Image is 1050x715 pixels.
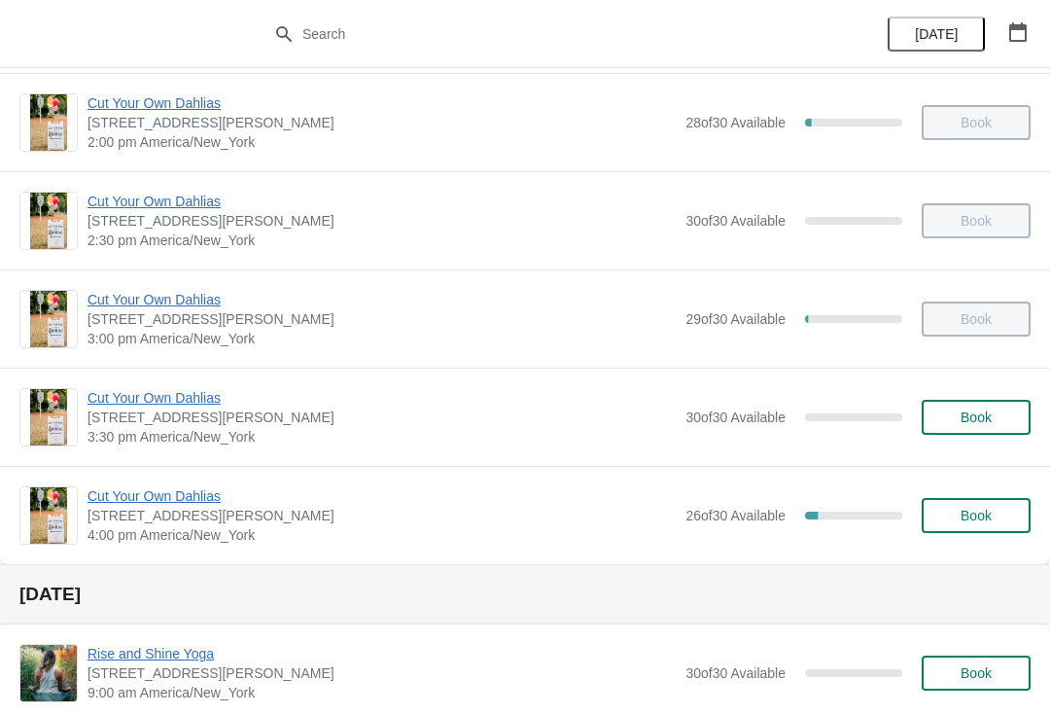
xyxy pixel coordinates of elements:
span: [STREET_ADDRESS][PERSON_NAME] [87,663,676,683]
img: Cut Your Own Dahlias | 4 Jacobs Lane, Norwell, MA, USA | 2:00 pm America/New_York [30,94,68,151]
img: Cut Your Own Dahlias | 4 Jacobs Lane, Norwell, MA, USA | 3:00 pm America/New_York [30,291,68,347]
span: Cut Your Own Dahlias [87,192,676,211]
span: [DATE] [915,26,958,42]
span: Cut Your Own Dahlias [87,290,676,309]
span: 3:30 pm America/New_York [87,427,676,447]
span: [STREET_ADDRESS][PERSON_NAME] [87,113,676,132]
img: Cut Your Own Dahlias | 4 Jacobs Lane, Norwell, MA, USA | 2:30 pm America/New_York [30,193,68,249]
span: Cut Your Own Dahlias [87,388,676,408]
span: 4:00 pm America/New_York [87,525,676,545]
img: Cut Your Own Dahlias | 4 Jacobs Lane, Norwell, MA, USA | 4:00 pm America/New_York [30,487,68,544]
img: Cut Your Own Dahlias | 4 Jacobs Lane, Norwell, MA, USA | 3:30 pm America/New_York [30,389,68,446]
button: Book [922,400,1031,435]
span: 26 of 30 Available [685,508,786,523]
span: 9:00 am America/New_York [87,683,676,702]
span: Book [961,508,992,523]
input: Search [301,17,787,52]
span: 30 of 30 Available [685,213,786,229]
span: 28 of 30 Available [685,115,786,130]
span: [STREET_ADDRESS][PERSON_NAME] [87,408,676,427]
img: Rise and Shine Yoga | 4 Jacobs Lane Norwell, MA 02061 | 9:00 am America/New_York [20,645,77,701]
span: [STREET_ADDRESS][PERSON_NAME] [87,211,676,231]
span: 30 of 30 Available [685,410,786,425]
h2: [DATE] [19,585,1031,604]
span: 3:00 pm America/New_York [87,329,676,348]
span: 2:00 pm America/New_York [87,132,676,152]
span: Cut Your Own Dahlias [87,486,676,506]
button: Book [922,656,1031,691]
span: 2:30 pm America/New_York [87,231,676,250]
span: 30 of 30 Available [685,665,786,681]
span: 29 of 30 Available [685,311,786,327]
span: Cut Your Own Dahlias [87,93,676,113]
span: Book [961,665,992,681]
span: [STREET_ADDRESS][PERSON_NAME] [87,506,676,525]
span: Rise and Shine Yoga [87,644,676,663]
button: [DATE] [888,17,985,52]
span: [STREET_ADDRESS][PERSON_NAME] [87,309,676,329]
span: Book [961,410,992,425]
button: Book [922,498,1031,533]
